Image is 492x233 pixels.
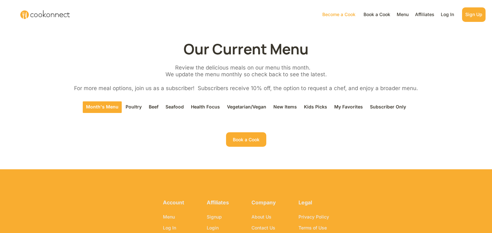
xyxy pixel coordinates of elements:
div: Account [161,198,186,207]
button: Become a Cook [319,7,359,22]
div: Seafood [162,101,187,113]
div: About Us [250,213,273,221]
div: Poultry [122,101,145,113]
div: Review the delicious meals on our menu this month. We update the menu monthly so check back to se... [74,64,418,92]
div: My Favorites [331,101,366,113]
button: Book a Cook [226,132,266,147]
div: Menu [161,213,176,221]
div: Subscriber Only [367,101,409,113]
div: Vegetarian/Vegan [224,101,270,113]
div: Signup [205,213,223,221]
div: Our Current Menu [184,42,308,56]
div: Book a Cook [362,11,392,18]
div: Terms of Use [297,224,328,232]
div: Affiliates [205,198,231,207]
div: Affiliates [413,11,436,18]
div: Kids Picks [301,101,330,113]
div: Privacy Policy [297,213,331,221]
div: Menu [395,11,410,18]
div: Month's Menu [83,101,122,113]
div: Log In [439,11,456,18]
div: Beef [146,101,162,113]
img: ts_ckon_log-02.png [6,5,84,24]
button: Sign Up [462,7,486,22]
div: Legal [297,198,314,207]
div: Log In [161,224,178,232]
div: New Items [270,101,300,113]
div: Company [250,198,278,207]
div: Contact Us [250,224,277,232]
div: Health Focus [188,101,223,113]
div: Login [205,224,220,232]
